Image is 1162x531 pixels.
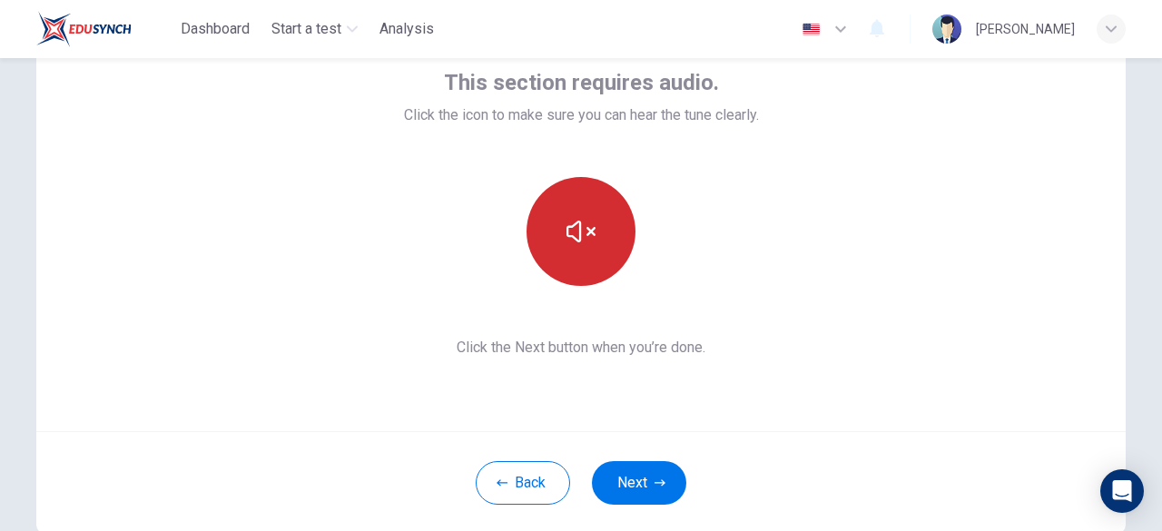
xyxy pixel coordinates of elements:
[379,18,434,40] span: Analysis
[976,18,1075,40] div: [PERSON_NAME]
[1100,469,1144,513] div: Open Intercom Messenger
[36,11,132,47] img: EduSynch logo
[264,13,365,45] button: Start a test
[800,23,822,36] img: en
[36,11,173,47] a: EduSynch logo
[404,337,759,359] span: Click the Next button when you’re done.
[404,104,759,126] span: Click the icon to make sure you can hear the tune clearly.
[181,18,250,40] span: Dashboard
[173,13,257,45] button: Dashboard
[372,13,441,45] button: Analysis
[932,15,961,44] img: Profile picture
[444,68,719,97] span: This section requires audio.
[271,18,341,40] span: Start a test
[476,461,570,505] button: Back
[592,461,686,505] button: Next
